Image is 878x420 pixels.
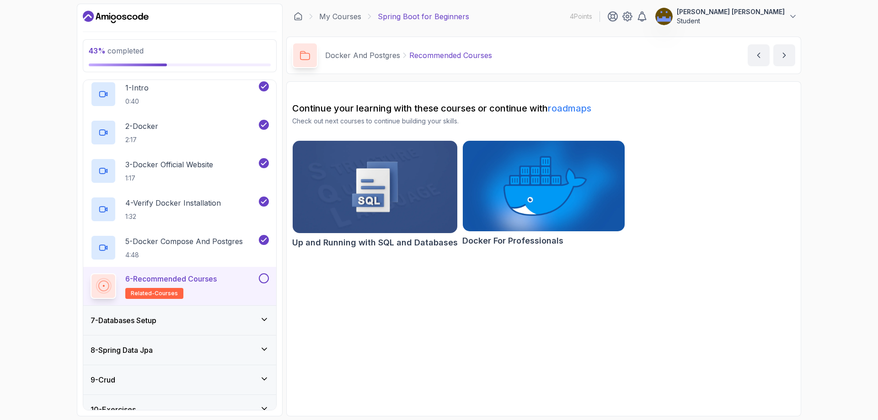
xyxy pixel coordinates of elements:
[91,197,269,222] button: 4-Verify Docker Installation1:32
[125,135,158,144] p: 2:17
[655,8,673,25] img: user profile image
[131,290,178,297] span: related-courses
[91,345,153,356] h3: 8 - Spring Data Jpa
[125,197,221,208] p: 4 - Verify Docker Installation
[125,212,221,221] p: 1:32
[462,140,625,247] a: Docker For Professionals cardDocker For Professionals
[677,7,785,16] p: [PERSON_NAME] [PERSON_NAME]
[89,46,106,55] span: 43 %
[125,236,243,247] p: 5 - Docker Compose And Postgres
[294,12,303,21] a: Dashboard
[91,404,136,415] h3: 10 - Exercises
[292,236,458,249] h2: Up and Running with SQL and Databases
[378,11,469,22] p: Spring Boot for Beginners
[462,234,563,247] h2: Docker For Professionals
[91,158,269,184] button: 3-Docker Official Website1:17
[748,44,770,66] button: previous content
[91,235,269,261] button: 5-Docker Compose And Postgres4:48
[292,117,795,126] p: Check out next courses to continue building your skills.
[293,141,457,233] img: Up and Running with SQL and Databases card
[319,11,361,22] a: My Courses
[83,365,276,394] button: 9-Crud
[83,306,276,335] button: 7-Databases Setup
[677,16,785,26] p: Student
[83,335,276,365] button: 8-Spring Data Jpa
[325,50,400,61] p: Docker And Postgres
[125,159,213,170] p: 3 - Docker Official Website
[125,174,213,183] p: 1:17
[125,97,149,106] p: 0:40
[655,7,798,26] button: user profile image[PERSON_NAME] [PERSON_NAME]Student
[125,82,149,93] p: 1 - Intro
[292,102,795,115] h2: Continue your learning with these courses or continue with
[89,46,144,55] span: completed
[91,315,156,326] h3: 7 - Databases Setup
[773,44,795,66] button: next content
[125,250,243,260] p: 4:48
[91,374,115,385] h3: 9 - Crud
[463,141,625,231] img: Docker For Professionals card
[91,273,269,299] button: 6-Recommended Coursesrelated-courses
[125,121,158,132] p: 2 - Docker
[409,50,492,61] p: Recommended Courses
[125,273,217,284] p: 6 - Recommended Courses
[548,103,591,114] a: roadmaps
[83,10,149,24] a: Dashboard
[570,12,592,21] p: 4 Points
[292,140,458,249] a: Up and Running with SQL and Databases cardUp and Running with SQL and Databases
[91,120,269,145] button: 2-Docker2:17
[91,81,269,107] button: 1-Intro0:40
